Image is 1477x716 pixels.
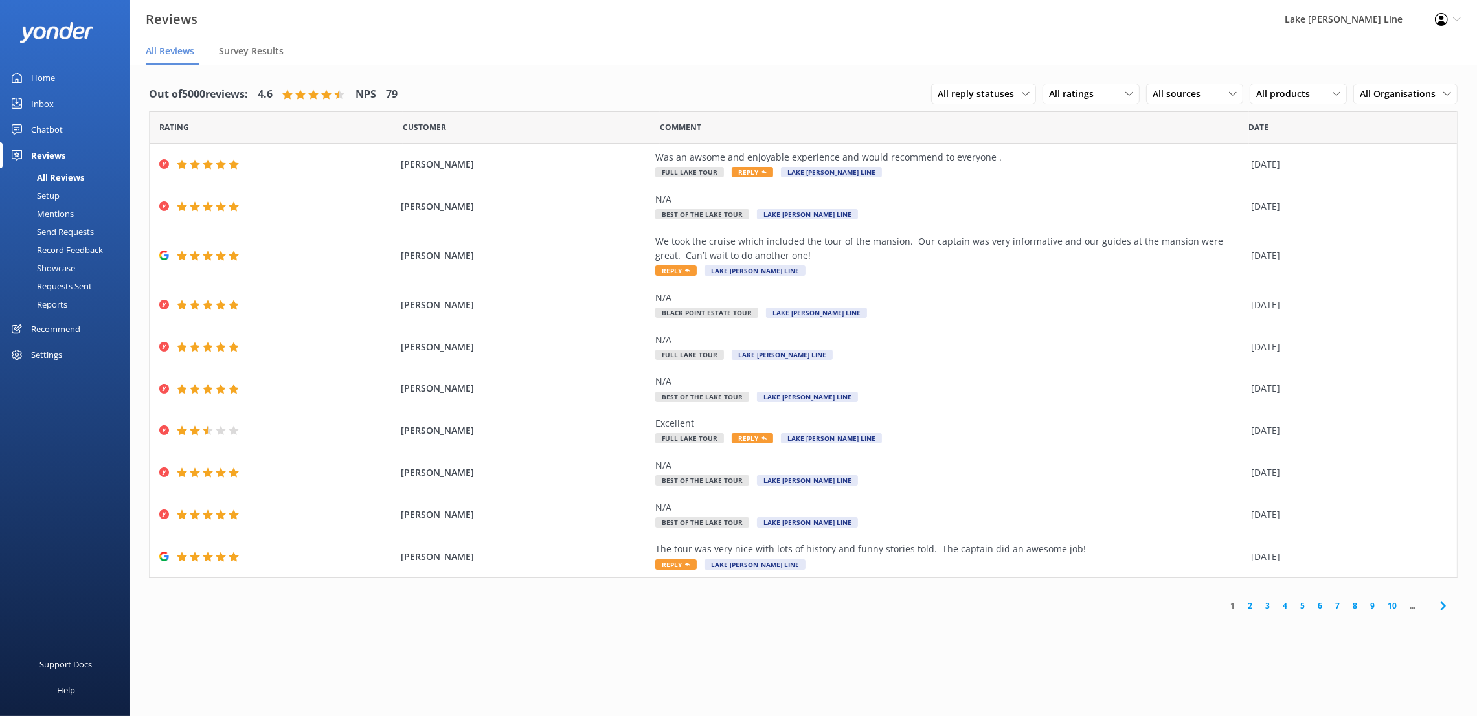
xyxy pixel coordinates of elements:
[1329,599,1346,612] a: 7
[655,209,749,219] span: Best of the Lake Tour
[655,392,749,402] span: Best of the Lake Tour
[655,308,758,318] span: Black Point Estate Tour
[757,392,858,402] span: Lake [PERSON_NAME] Line
[401,381,649,396] span: [PERSON_NAME]
[403,121,446,133] span: Date
[401,508,649,522] span: [PERSON_NAME]
[401,340,649,354] span: [PERSON_NAME]
[386,86,398,103] h4: 79
[781,433,882,443] span: Lake [PERSON_NAME] Line
[8,205,74,223] div: Mentions
[938,87,1022,101] span: All reply statuses
[149,86,248,103] h4: Out of 5000 reviews:
[1276,599,1294,612] a: 4
[1251,249,1441,263] div: [DATE]
[1346,599,1364,612] a: 8
[1153,87,1208,101] span: All sources
[1364,599,1381,612] a: 9
[732,167,773,177] span: Reply
[146,9,197,30] h3: Reviews
[1294,599,1311,612] a: 5
[1311,599,1329,612] a: 6
[1403,599,1422,612] span: ...
[655,150,1245,164] div: Was an awsome and enjoyable experience and would recommend to everyone .
[8,259,130,277] a: Showcase
[655,458,1245,473] div: N/A
[705,265,806,276] span: Lake [PERSON_NAME] Line
[31,65,55,91] div: Home
[8,241,103,259] div: Record Feedback
[705,559,806,570] span: Lake [PERSON_NAME] Line
[8,168,130,186] a: All Reviews
[655,167,724,177] span: Full Lake Tour
[401,199,649,214] span: [PERSON_NAME]
[1251,465,1441,480] div: [DATE]
[655,517,749,528] span: Best of the Lake Tour
[355,86,376,103] h4: NPS
[757,209,858,219] span: Lake [PERSON_NAME] Line
[1251,550,1441,564] div: [DATE]
[8,205,130,223] a: Mentions
[655,333,1245,347] div: N/A
[1251,423,1441,438] div: [DATE]
[401,157,649,172] span: [PERSON_NAME]
[1251,298,1441,312] div: [DATE]
[1360,87,1443,101] span: All Organisations
[8,223,130,241] a: Send Requests
[1251,508,1441,522] div: [DATE]
[8,277,92,295] div: Requests Sent
[8,186,130,205] a: Setup
[757,475,858,486] span: Lake [PERSON_NAME] Line
[655,433,724,443] span: Full Lake Tour
[1251,157,1441,172] div: [DATE]
[8,186,60,205] div: Setup
[401,298,649,312] span: [PERSON_NAME]
[655,374,1245,388] div: N/A
[401,423,649,438] span: [PERSON_NAME]
[8,277,130,295] a: Requests Sent
[781,167,882,177] span: Lake [PERSON_NAME] Line
[401,249,649,263] span: [PERSON_NAME]
[1049,87,1101,101] span: All ratings
[655,559,697,570] span: Reply
[1224,599,1241,612] a: 1
[1249,121,1269,133] span: Date
[219,45,284,58] span: Survey Results
[1251,340,1441,354] div: [DATE]
[8,223,94,241] div: Send Requests
[732,350,833,360] span: Lake [PERSON_NAME] Line
[1381,599,1403,612] a: 10
[1241,599,1259,612] a: 2
[401,465,649,480] span: [PERSON_NAME]
[1259,599,1276,612] a: 3
[8,295,67,313] div: Reports
[19,22,94,43] img: yonder-white-logo.png
[732,433,773,443] span: Reply
[159,121,189,133] span: Date
[401,550,649,564] span: [PERSON_NAME]
[757,517,858,528] span: Lake [PERSON_NAME] Line
[655,192,1245,207] div: N/A
[57,677,75,703] div: Help
[31,342,62,368] div: Settings
[31,316,80,342] div: Recommend
[1256,87,1318,101] span: All products
[766,308,867,318] span: Lake [PERSON_NAME] Line
[1251,199,1441,214] div: [DATE]
[31,142,65,168] div: Reviews
[655,234,1245,263] div: We took the cruise which included the tour of the mansion. Our captain was very informative and o...
[655,350,724,360] span: Full Lake Tour
[31,91,54,117] div: Inbox
[660,121,701,133] span: Question
[655,291,1245,305] div: N/A
[31,117,63,142] div: Chatbot
[1251,381,1441,396] div: [DATE]
[8,259,75,277] div: Showcase
[655,542,1245,556] div: The tour was very nice with lots of history and funny stories told. The captain did an awesome job!
[655,416,1245,431] div: Excellent
[8,295,130,313] a: Reports
[40,651,93,677] div: Support Docs
[146,45,194,58] span: All Reviews
[655,500,1245,515] div: N/A
[8,168,84,186] div: All Reviews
